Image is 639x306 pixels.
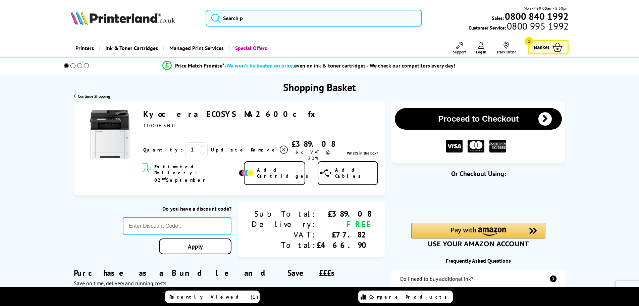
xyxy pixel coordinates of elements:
a: Basket 1 [528,40,569,54]
a: Compare Products [358,291,453,303]
img: VISA [446,140,463,153]
span: 1 [525,37,533,45]
span: ex VAT @ 20% [296,149,331,161]
h1: Shopping Basket [283,81,356,94]
a: Log In [476,42,486,54]
img: American Express [489,140,506,153]
a: Support [453,42,466,54]
a: Printers [70,40,99,57]
a: Printerland Logo [70,10,198,26]
a: Update [211,147,246,153]
div: Or Checkout Using: [391,169,565,178]
div: Do you have a discount code? [123,205,232,212]
span: Add Cables [335,167,377,179]
a: Recently Viewed (1) [165,291,260,303]
img: Printerland Logo [70,10,175,25]
span: Support [453,49,466,54]
a: Special Offers [229,40,272,57]
button: Proceed to Checkout [395,108,562,130]
div: £389.08 [317,209,371,219]
span: Price Match Promise* [175,62,224,69]
img: Kyocera ECOSYS MA2600cfx [85,109,135,160]
a: additional-ink [391,269,565,288]
a: Managed Print Services [163,40,229,57]
span: What's in the box? [347,150,378,156]
span: Compare Products [369,294,450,300]
div: Sub Total: [252,209,317,219]
iframe: PayPal [411,189,545,204]
span: Sales: [492,15,504,21]
a: Kyocera ECOSYS MA2600cfx [143,109,319,119]
div: Do I need to buy additional ink? [400,275,473,282]
input: Enter Discount Code... [123,217,232,235]
span: Estimated Delivery: 02 September [154,164,237,183]
li: modal_Promise [55,60,564,72]
div: Delivery: [252,219,317,229]
div: Amazon Pay - Use your Amazon account [411,223,545,247]
span: Recently Viewed (1) [169,294,259,300]
input: Search p [206,10,422,27]
div: Save on time, delivery and running costs [74,280,385,287]
span: We won’t be beaten on price, [226,62,294,69]
div: Purchase as a Bundle and Save £££s [74,258,385,287]
img: MASTER CARD [468,140,484,153]
div: £77.82 [317,229,371,240]
span: Log In [476,49,486,54]
span: Ink & Toner Cartridges [105,40,158,57]
span: Continue Shopping [78,94,110,99]
div: FREE [317,219,371,229]
a: Delete item from your basket [251,145,289,155]
a: lnk_inthebox [347,150,378,156]
img: Add Cartridges [239,170,254,176]
span: Remove [251,147,277,153]
span: Add Cartridges [257,167,312,179]
span: 0800 995 1992 [506,23,569,29]
a: 0800 840 1992 [504,13,569,19]
span: 110C0F3NL0 [143,123,175,129]
span: Mon - Fri 9:00am - 5:30pm [524,5,569,11]
div: £389.08 [289,139,337,149]
sup: nd [162,176,166,181]
a: Apply [159,238,231,254]
div: - even on ink & toner cartridges - We check our competitors every day! [224,62,455,69]
span: Quantity: [143,147,182,153]
a: Ink & Toner Cartridges [99,40,163,57]
div: £466.90 [317,240,371,250]
a: Track Order [496,42,516,54]
div: Total: [252,240,317,250]
a: Continue Shopping [73,94,110,99]
span: Basket [534,43,549,52]
div: Frequently Asked Questions [391,257,565,264]
span: Customer Service: [469,23,569,31]
b: 0800 840 1992 [505,10,569,23]
div: VAT: [252,229,317,240]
